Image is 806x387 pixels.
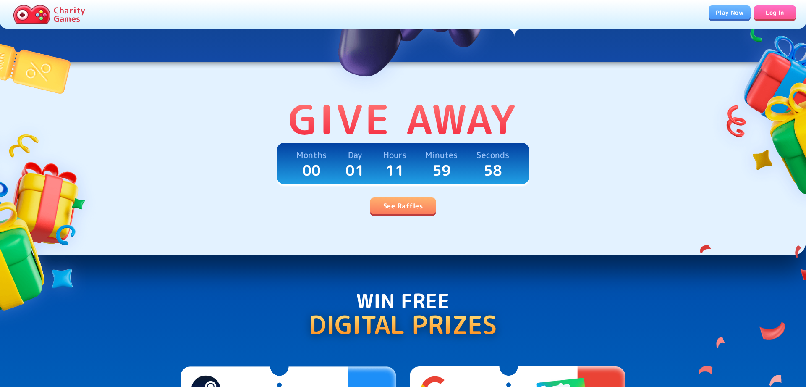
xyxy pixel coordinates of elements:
p: 01 [345,161,364,179]
a: Charity Games [10,3,89,25]
p: Win Free [309,289,497,313]
p: Digital Prizes [309,309,497,340]
a: Play Now [709,5,751,19]
p: Day [348,148,362,161]
p: 00 [302,161,321,179]
img: Charity.Games [13,5,50,24]
p: Seconds [476,148,509,161]
p: 59 [432,161,451,179]
p: 11 [385,161,404,179]
p: 58 [484,161,502,179]
a: Log In [754,5,796,19]
a: Months00Day01Hours11Minutes59Seconds58 [277,143,529,184]
p: Charity Games [54,6,85,23]
a: See Raffles [370,197,436,214]
p: Give Away [288,96,518,143]
p: Months [296,148,327,161]
p: Hours [383,148,407,161]
p: Minutes [425,148,458,161]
